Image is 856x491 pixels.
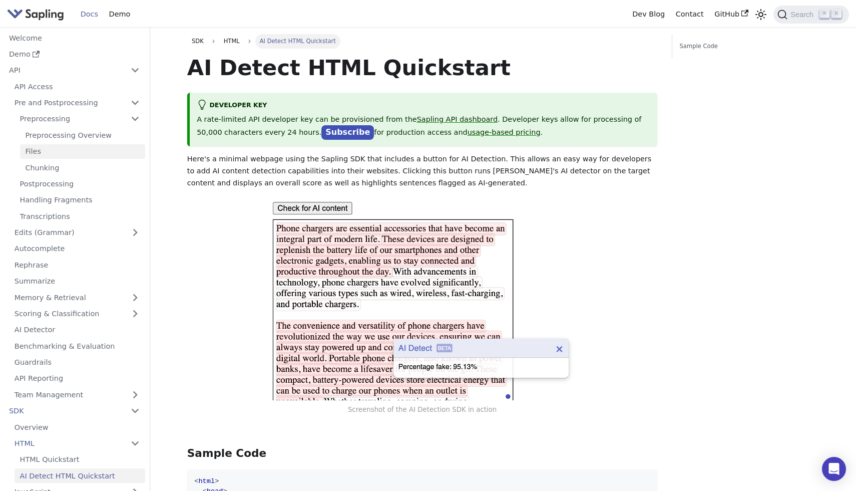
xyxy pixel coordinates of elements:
[197,114,650,139] p: A rate-limited API developer key can be provisioned from the . Developer keys allow for processin...
[187,153,658,189] p: Here's a minimal webpage using the Sapling SDK that includes a button for AI Detection. This allo...
[187,34,658,48] nav: Breadcrumbs
[197,100,650,112] div: Developer Key
[255,34,341,48] span: AI Detect HTML Quickstart
[709,7,753,22] a: GitHub
[15,112,145,126] a: Preprocessing
[754,7,768,22] button: Switch between dark and light mode (currently light mode)
[9,355,145,370] a: Guardrails
[9,79,145,94] a: API Access
[4,47,145,62] a: Demo
[9,387,145,402] a: Team Management
[468,128,541,136] a: usage-based pricing
[15,468,145,483] a: AI Detect HTML Quickstart
[15,177,145,191] a: Postprocessing
[20,160,145,175] a: Chunking
[787,11,819,19] span: Search
[215,477,219,485] span: >
[670,7,709,22] a: Contact
[4,31,145,45] a: Welcome
[9,258,145,272] a: Rephrase
[9,241,145,256] a: Autocomplete
[9,420,145,434] a: Overview
[680,42,815,51] a: Sample Code
[9,225,145,240] a: Edits (Grammar)
[9,436,145,451] a: HTML
[198,477,215,485] span: html
[417,115,498,123] a: Sapling API dashboard
[9,307,145,321] a: Scoring & Classification
[831,10,841,19] kbd: K
[15,452,145,467] a: HTML Quickstart
[627,7,670,22] a: Dev Blog
[321,125,374,140] a: Subscribe
[219,34,244,48] span: HTML
[187,34,208,48] a: SDK
[187,54,658,81] h1: AI Detect HTML Quickstart
[822,457,846,481] div: Open Intercom Messenger
[20,128,145,142] a: Preprocessing Overview
[15,209,145,223] a: Transcriptions
[9,274,145,289] a: Summarize
[9,323,145,337] a: AI Detector
[773,6,848,24] button: Search (Command+K)
[819,10,829,19] kbd: ⌘
[187,447,658,460] h3: Sample Code
[194,477,198,485] span: <
[9,96,145,110] a: Pre and Postprocessing
[15,193,145,207] a: Handling Fragments
[75,7,104,22] a: Docs
[20,144,145,159] a: Files
[125,63,145,78] button: Collapse sidebar category 'API'
[104,7,136,22] a: Demo
[9,339,145,353] a: Benchmarking & Evaluation
[4,404,125,418] a: SDK
[9,290,145,305] a: Memory & Retrieval
[4,63,125,78] a: API
[125,404,145,418] button: Collapse sidebar category 'SDK'
[348,404,497,415] p: Screenshot of the AI Detection SDK in action
[7,7,64,22] img: Sapling.ai
[9,371,145,386] a: API Reporting
[269,198,575,400] img: ai_detect_sdk.png
[7,7,68,22] a: Sapling.ai
[192,38,204,45] span: SDK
